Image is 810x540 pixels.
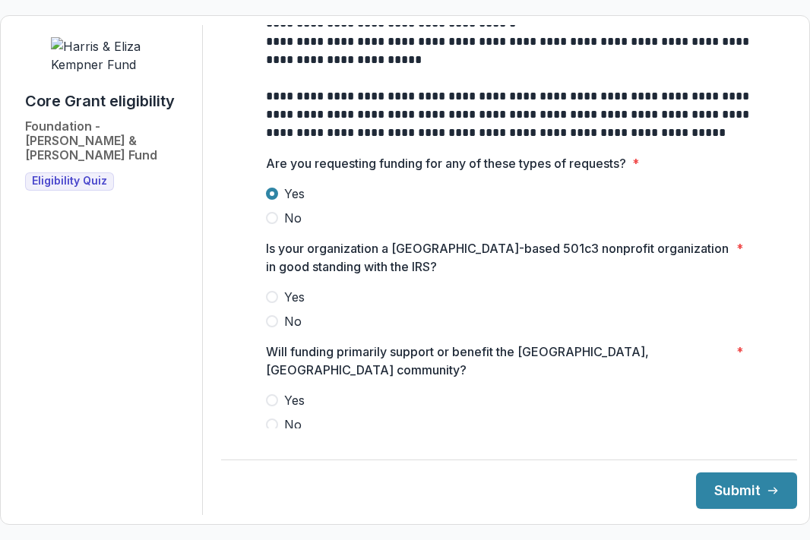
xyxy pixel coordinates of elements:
[32,175,107,188] span: Eligibility Quiz
[284,312,302,330] span: No
[266,239,730,276] p: Is your organization a [GEOGRAPHIC_DATA]-based 501c3 nonprofit organization in good standing with...
[284,209,302,227] span: No
[25,119,190,163] h2: Foundation - [PERSON_NAME] & [PERSON_NAME] Fund
[284,288,305,306] span: Yes
[284,391,305,409] span: Yes
[284,185,305,203] span: Yes
[266,154,626,172] p: Are you requesting funding for any of these types of requests?
[25,92,175,110] h1: Core Grant eligibility
[266,343,730,379] p: Will funding primarily support or benefit the [GEOGRAPHIC_DATA], [GEOGRAPHIC_DATA] community?
[284,415,302,434] span: No
[51,37,165,74] img: Harris & Eliza Kempner Fund
[696,472,797,509] button: Submit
